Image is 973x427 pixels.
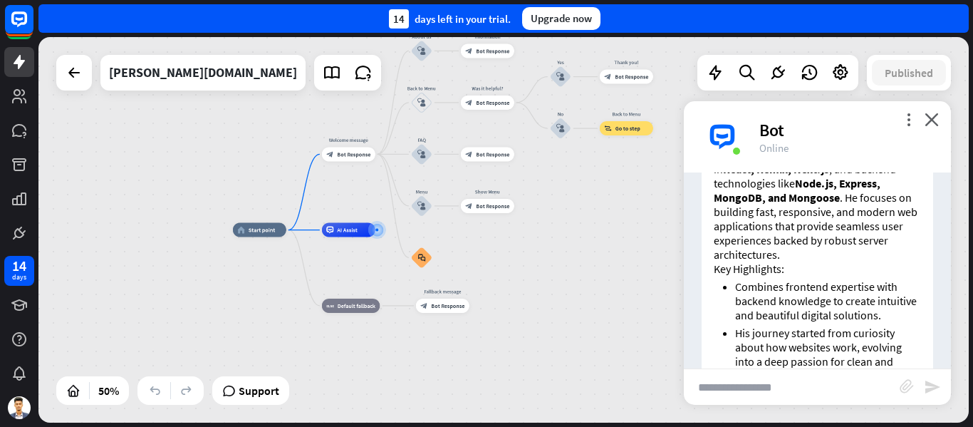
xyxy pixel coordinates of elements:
i: block_user_input [417,150,426,158]
span: Bot Response [476,47,509,54]
li: His journey started from curiosity about how websites work, evolving into a deep passion for clea... [735,326,921,383]
span: Bot Response [615,73,648,81]
i: block_attachment [900,379,914,393]
div: Upgrade now [522,7,600,30]
span: Bot Response [337,150,370,158]
span: Default fallback [338,302,375,309]
div: days left in your trial. [389,9,511,29]
div: No [539,110,582,118]
i: block_bot_response [604,73,611,81]
div: Online [759,141,934,155]
span: Bot Response [476,150,509,158]
i: block_user_input [556,124,565,133]
p: is a passionate [PERSON_NAME] Developer specializing in frontend development with strong skills i... [714,119,921,262]
i: block_user_input [417,98,426,107]
i: block_bot_response [465,47,472,54]
i: send [924,379,941,396]
span: Bot Response [476,99,509,106]
div: Fallback message [410,288,474,295]
i: block_user_input [556,73,565,81]
div: About us [400,33,443,40]
i: block_goto [604,125,612,132]
span: Bot Response [431,302,464,309]
i: block_bot_response [465,150,472,158]
div: Back to Menu [400,85,443,92]
i: block_faq [418,254,426,262]
span: AI Assist [337,227,358,234]
button: Open LiveChat chat widget [11,6,54,48]
div: 14 [12,259,26,272]
div: Bot [759,119,934,141]
div: days [12,272,26,282]
i: home_2 [237,227,245,234]
li: Combines frontend expertise with backend knowledge to create intuitive and beautiful digital solu... [735,279,921,322]
span: Bot Response [476,202,509,210]
i: block_fallback [326,302,334,309]
h3: Key Highlights: [714,262,921,276]
button: Published [872,60,946,86]
div: Thank you! [594,59,658,66]
div: Provide company information [455,26,519,40]
div: FAQ [400,136,443,143]
div: Back to Menu [594,110,658,118]
i: block_user_input [417,46,426,55]
span: Go to step [615,125,640,132]
a: 14 days [4,256,34,286]
i: block_bot_response [420,302,427,309]
i: close [925,113,939,126]
i: more_vert [902,113,915,126]
i: block_bot_response [465,99,472,106]
i: block_bot_response [465,202,472,210]
div: 14 [389,9,409,29]
span: Support [239,379,279,402]
i: block_user_input [417,202,426,210]
div: morshed-alam-dev.vercel.app [109,55,297,91]
span: Start point [249,227,276,234]
div: Was it helpful? [455,85,519,92]
div: Welcome message [316,136,380,143]
i: block_bot_response [326,150,333,158]
div: Show Menu [455,188,519,195]
div: 50% [94,379,123,402]
div: Menu [400,188,443,195]
strong: Node.js, Express, MongoDB, and Mongoose [714,176,880,205]
div: Yes [539,59,582,66]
